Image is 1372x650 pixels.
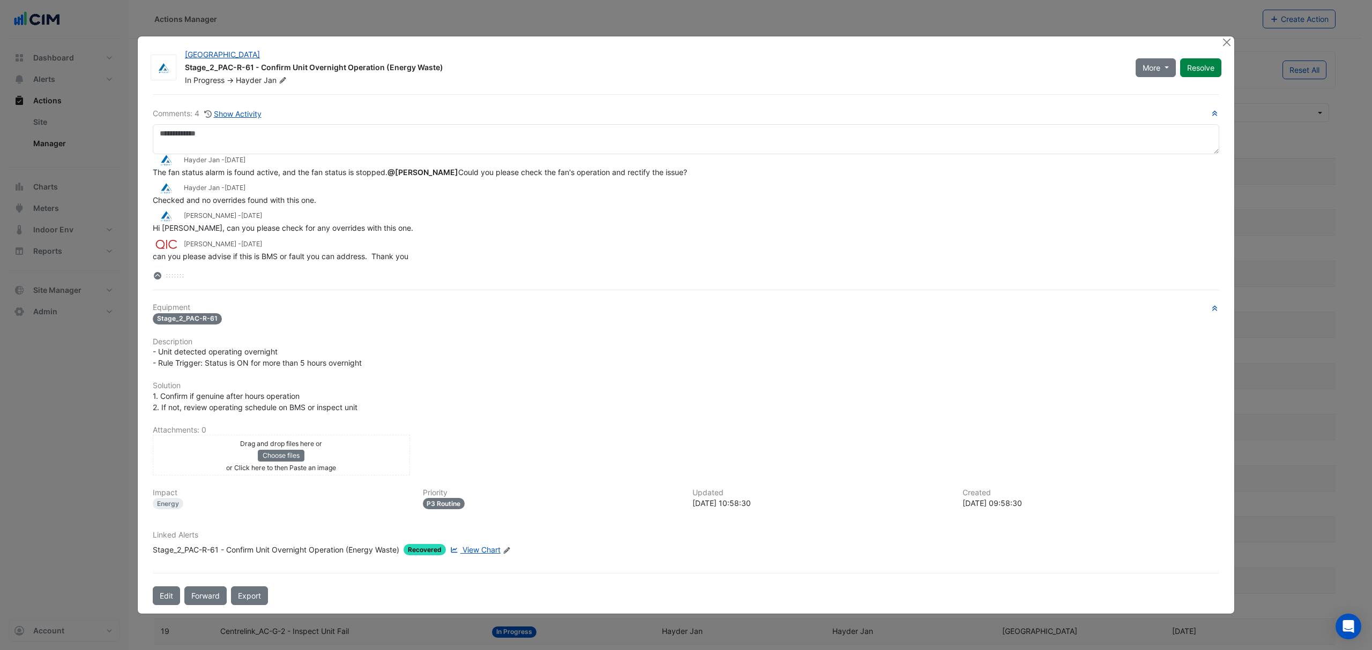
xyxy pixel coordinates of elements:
[387,168,458,177] span: agauci@airmaster.com.au [Airmaster Australia]
[226,464,336,472] small: or Click here to then Paste an image
[258,450,304,462] button: Choose files
[153,426,1219,435] h6: Attachments: 0
[692,497,950,509] div: [DATE] 10:58:30
[963,488,1220,497] h6: Created
[184,183,245,193] small: Hayder Jan -
[184,211,262,221] small: [PERSON_NAME] -
[153,168,687,177] span: The fan status alarm is found active, and the fan status is stopped. Could you please check the f...
[185,50,260,59] a: [GEOGRAPHIC_DATA]
[463,545,501,554] span: View Chart
[151,63,176,73] img: Airmaster Australia
[153,391,357,412] span: 1. Confirm if genuine after hours operation 2. If not, review operating schedule on BMS or inspec...
[241,211,262,220] span: 2025-08-06 09:57:53
[153,108,262,120] div: Comments: 4
[153,183,180,194] img: Airmaster Australia
[153,347,362,367] span: - Unit detected operating overnight - Rule Trigger: Status is ON for more than 5 hours overnight
[184,155,245,165] small: Hayder Jan -
[231,586,268,605] a: Export
[153,586,180,605] button: Edit
[1221,36,1232,48] button: Close
[153,252,408,261] span: can you please advise if this is BMS or fault you can address. Thank you
[236,75,262,85] span: Hayder
[227,75,234,85] span: ->
[153,223,413,232] span: Hi [PERSON_NAME], can you please check for any overrides with this one.
[153,272,162,279] fa-layers: Scroll to Top
[153,238,180,250] img: QIC
[153,381,1219,390] h6: Solution
[153,154,180,166] img: Airmaster Australia
[153,531,1219,540] h6: Linked Alerts
[423,498,465,509] div: P3 Routine
[225,184,245,192] span: 2025-08-06 10:51:24
[153,488,410,497] h6: Impact
[241,240,262,248] span: 2025-07-28 09:58:30
[153,303,1219,312] h6: Equipment
[153,195,316,205] span: Checked and no overrides found with this one.
[185,62,1123,75] div: Stage_2_PAC-R-61 - Confirm Unit Overnight Operation (Energy Waste)
[963,497,1220,509] div: [DATE] 09:58:30
[1143,62,1160,73] span: More
[185,75,225,85] span: In Progress
[153,337,1219,346] h6: Description
[153,544,399,555] div: Stage_2_PAC-R-61 - Confirm Unit Overnight Operation (Energy Waste)
[264,75,289,86] span: Jan
[1180,58,1221,77] button: Resolve
[423,488,680,497] h6: Priority
[153,210,180,222] img: Airmaster Australia
[184,586,227,605] button: Forward
[240,440,322,448] small: Drag and drop files here or
[153,498,183,509] div: Energy
[503,546,511,554] fa-icon: Edit Linked Alerts
[204,108,262,120] button: Show Activity
[225,156,245,164] span: 2025-08-06 10:58:30
[1136,58,1176,77] button: More
[1336,614,1361,639] div: Open Intercom Messenger
[184,239,262,249] small: [PERSON_NAME] -
[153,313,222,324] span: Stage_2_PAC-R-61
[448,544,501,555] a: View Chart
[404,544,446,555] span: Recovered
[692,488,950,497] h6: Updated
